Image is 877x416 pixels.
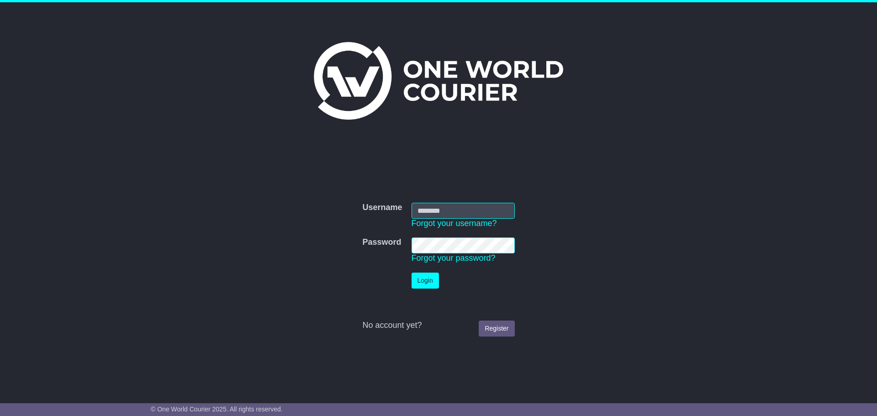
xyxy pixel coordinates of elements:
label: Password [362,237,401,247]
div: No account yet? [362,321,514,331]
span: © One World Courier 2025. All rights reserved. [151,405,283,413]
a: Forgot your password? [412,253,496,263]
button: Login [412,273,439,289]
a: Forgot your username? [412,219,497,228]
img: One World [314,42,563,120]
label: Username [362,203,402,213]
a: Register [479,321,514,337]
